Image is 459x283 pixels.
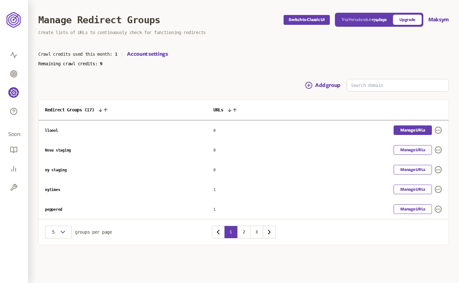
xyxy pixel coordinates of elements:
[50,230,56,235] span: 5
[394,204,432,214] a: Manage URLs
[38,14,160,25] h1: Manage Redirect Groups
[305,81,340,89] button: Add group
[394,185,432,194] a: Manage URLs
[213,187,216,192] span: 1
[45,168,67,172] span: ny staging
[45,226,72,238] button: 5
[100,61,102,66] span: 9
[213,107,223,112] span: URLs
[394,125,432,135] a: Manage URLs
[45,128,58,133] span: lloool
[213,207,216,212] span: 1
[250,226,263,238] button: 3
[213,148,216,152] span: 0
[428,16,449,24] button: Maksym
[127,50,168,58] a: Account settings
[394,165,432,174] a: Manage URLs
[213,128,216,133] span: 0
[394,145,432,155] a: Manage URLs
[372,18,387,22] span: 174 days
[75,230,112,235] span: groups per page
[38,30,449,35] p: Create lists of URLs to continuously check for functioning redirects
[115,52,117,57] span: 1
[225,226,237,238] button: 1
[38,61,449,66] p: Remaining crawl credits:
[284,15,329,25] button: Switch to Classic UI
[347,79,448,91] input: Search domain
[45,187,60,192] span: nytimes
[8,131,20,138] span: Soon:
[393,15,422,25] a: Upgrade
[45,207,62,212] span: peppered
[45,148,71,152] span: Nova staging
[341,17,387,22] p: Trial Period ends in
[237,226,250,238] button: 2
[45,107,94,112] span: Redirect Groups ( 17 )
[213,168,216,172] span: 0
[38,52,122,57] p: Crawl credits used this month:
